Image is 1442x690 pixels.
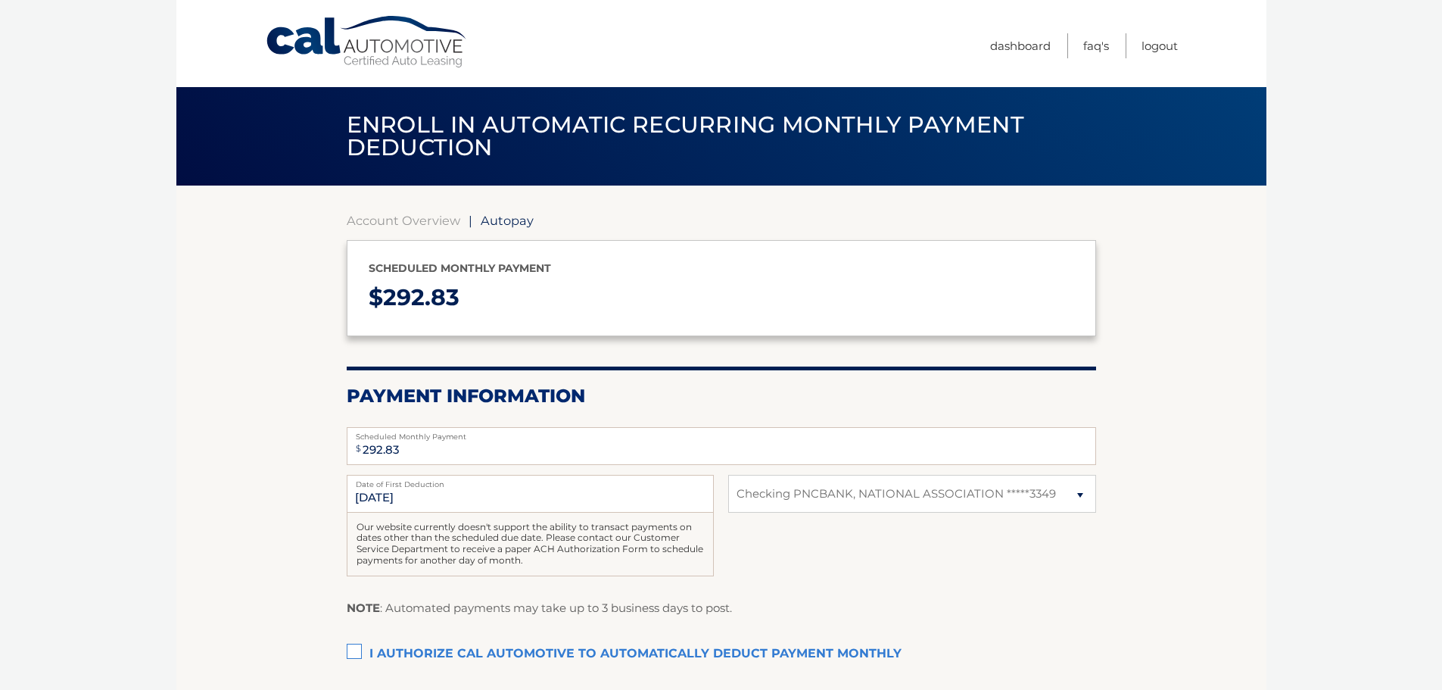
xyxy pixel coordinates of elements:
[347,427,1096,465] input: Payment Amount
[347,213,460,228] a: Account Overview
[347,601,380,615] strong: NOTE
[347,475,714,513] input: Payment Date
[351,432,366,466] span: $
[481,213,534,228] span: Autopay
[1141,33,1178,58] a: Logout
[369,259,1074,278] p: Scheduled monthly payment
[347,385,1096,407] h2: Payment Information
[347,427,1096,439] label: Scheduled Monthly Payment
[347,639,1096,670] label: I authorize cal automotive to automatically deduct payment monthly
[1083,33,1109,58] a: FAQ's
[347,475,714,487] label: Date of First Deduction
[369,278,1074,318] p: $
[347,513,714,576] div: Our website currently doesn't support the ability to transact payments on dates other than the sc...
[347,598,732,618] p: : Automated payments may take up to 3 business days to post.
[383,283,459,311] span: 292.83
[469,213,472,228] span: |
[347,111,1024,161] span: Enroll in automatic recurring monthly payment deduction
[990,33,1051,58] a: Dashboard
[265,15,469,69] a: Cal Automotive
